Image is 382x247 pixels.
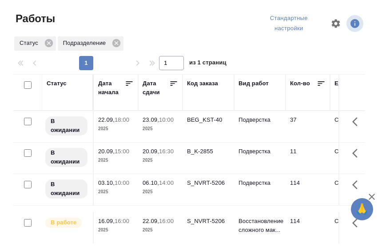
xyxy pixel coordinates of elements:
p: Статус [20,39,41,48]
div: Дата начала [98,79,125,97]
p: В работе [51,218,76,227]
div: Статус [47,79,67,88]
button: Здесь прячутся важные кнопки [347,212,368,234]
p: 22.09, [98,116,115,123]
p: 18:00 [115,116,129,123]
p: Подверстка [239,179,281,187]
div: Дата сдачи [143,79,169,97]
p: 2025 [143,124,178,133]
button: 🙏 [351,198,373,220]
p: Подверстка [239,116,281,124]
td: 114 [286,174,330,205]
p: Восстановление сложного мак... [239,217,281,235]
td: 11 [286,143,330,174]
p: 10:00 [159,116,174,123]
div: Подразделение [58,36,123,51]
button: Здесь прячутся важные кнопки [347,143,368,164]
div: split button [253,12,325,36]
button: Здесь прячутся важные кнопки [347,111,368,132]
td: Страница А4 [330,111,382,142]
span: из 1 страниц [189,57,227,70]
td: Страница А4 [330,174,382,205]
p: 2025 [143,226,178,235]
p: 16.09, [98,218,115,224]
p: 20.09, [98,148,115,155]
div: Исполнитель назначен, приступать к работе пока рано [44,147,88,168]
p: 16:00 [159,218,174,224]
span: Посмотреть информацию [346,15,365,32]
td: Страница А4 [330,143,382,174]
div: Код заказа [187,79,218,88]
p: 2025 [98,156,134,165]
p: 23.09, [143,116,159,123]
div: Исполнитель выполняет работу [44,217,88,229]
p: 2025 [98,124,134,133]
button: Здесь прячутся важные кнопки [347,174,368,195]
p: В ожидании [51,117,82,135]
div: B_K-2855 [187,147,230,156]
div: Статус [14,36,56,51]
p: 2025 [98,226,134,235]
p: 16:30 [159,148,174,155]
span: Работы [13,12,55,26]
p: 2025 [98,187,134,196]
p: 14:00 [159,179,174,186]
span: 🙏 [354,200,370,219]
p: 2025 [143,156,178,165]
span: Настроить таблицу [325,13,346,34]
p: 03.10, [98,179,115,186]
p: 2025 [143,187,178,196]
div: Вид работ [239,79,269,88]
p: 06.10, [143,179,159,186]
div: BEG_KST-40 [187,116,230,124]
p: В ожидании [51,180,82,198]
p: 10:00 [115,179,129,186]
p: Подразделение [63,39,109,48]
div: Ед. изм [334,79,356,88]
div: Исполнитель назначен, приступать к работе пока рано [44,116,88,136]
p: 16:00 [115,218,129,224]
p: В ожидании [51,148,82,166]
td: Страница А4 [330,212,382,243]
div: Кол-во [290,79,310,88]
p: 20.09, [143,148,159,155]
td: 37 [286,111,330,142]
p: 15:00 [115,148,129,155]
div: S_NVRT-5206 [187,179,230,187]
td: 114 [286,212,330,243]
div: S_NVRT-5206 [187,217,230,226]
p: 22.09, [143,218,159,224]
p: Подверстка [239,147,281,156]
div: Исполнитель назначен, приступать к работе пока рано [44,179,88,199]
